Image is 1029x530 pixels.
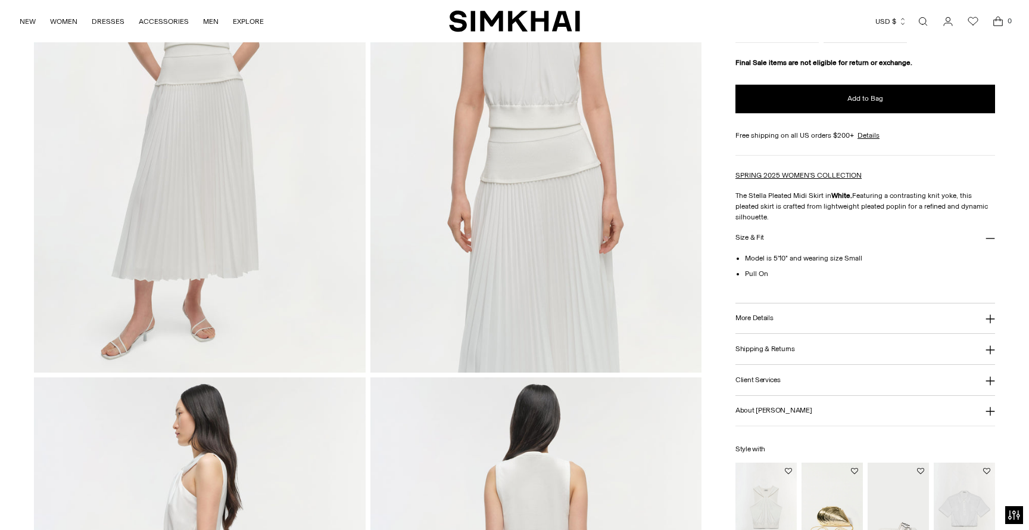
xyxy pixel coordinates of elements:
button: Client Services [735,365,995,395]
button: Add to Wishlist [917,467,924,475]
button: Add to Wishlist [983,467,990,475]
h3: About [PERSON_NAME] [735,407,812,414]
a: EXPLORE [233,8,264,35]
a: ACCESSORIES [139,8,189,35]
button: Add to Wishlist [785,467,792,475]
p: The Stella Pleated Midi Skirt in Featuring a contrasting knit yoke, this pleated skirt is crafted... [735,190,995,222]
a: DRESSES [92,8,124,35]
a: NEW [20,8,36,35]
h3: More Details [735,314,773,322]
h3: Size & Fit [735,234,764,241]
button: Add to Wishlist [851,467,858,475]
li: Model is 5'10" and wearing size Small [745,253,995,264]
a: Details [858,130,880,141]
button: More Details [735,303,995,334]
button: USD $ [875,8,907,35]
strong: White. [831,191,852,200]
a: Open search modal [911,10,935,33]
a: Go to the account page [936,10,960,33]
a: SPRING 2025 WOMEN'S COLLECTION [735,171,862,179]
a: Wishlist [961,10,985,33]
a: SIMKHAI [449,10,580,33]
strong: Final Sale items are not eligible for return or exchange. [735,58,912,67]
h3: Shipping & Returns [735,345,795,353]
button: About [PERSON_NAME] [735,396,995,426]
div: Free shipping on all US orders $200+ [735,130,995,141]
iframe: Sign Up via Text for Offers [10,485,120,520]
span: 0 [1004,16,1015,26]
button: Add to Bag [735,85,995,113]
a: Open cart modal [986,10,1010,33]
span: Add to Bag [847,94,883,104]
h3: Client Services [735,376,781,384]
button: Shipping & Returns [735,334,995,364]
a: MEN [203,8,219,35]
h6: Style with [735,445,995,453]
a: WOMEN [50,8,77,35]
li: Pull On [745,268,995,279]
button: Size & Fit [735,222,995,253]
